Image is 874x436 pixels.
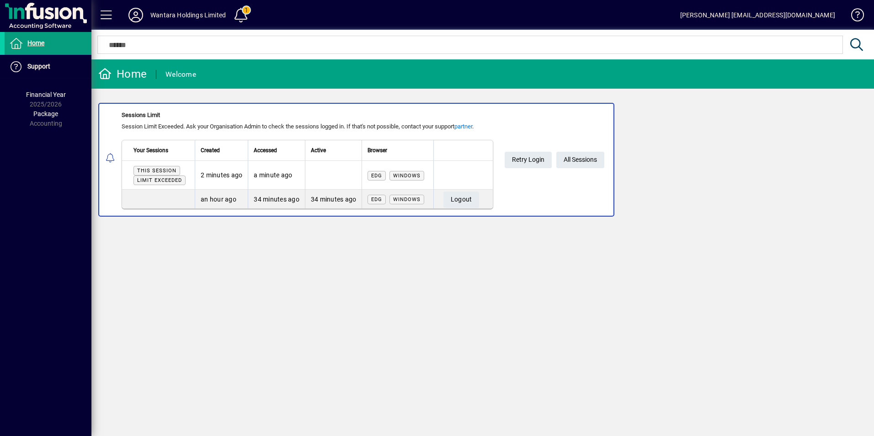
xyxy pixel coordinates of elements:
[844,2,863,32] a: Knowledge Base
[27,63,50,70] span: Support
[33,110,58,117] span: Package
[680,8,835,22] div: [PERSON_NAME] [EMAIL_ADDRESS][DOMAIN_NAME]
[451,192,472,207] span: Logout
[121,7,150,23] button: Profile
[91,103,874,217] app-alert-notification-menu-item: Sessions Limit
[443,191,480,208] button: Logout
[371,197,382,202] span: Edg
[122,122,493,131] div: Session Limit Exceeded. Ask your Organisation Admin to check the sessions logged in. If that's no...
[305,190,362,208] td: 34 minutes ago
[165,67,196,82] div: Welcome
[27,39,44,47] span: Home
[254,145,277,155] span: Accessed
[512,152,544,167] span: Retry Login
[137,177,182,183] span: Limit exceeded
[454,123,472,130] a: partner
[122,111,493,120] div: Sessions Limit
[195,161,248,190] td: 2 minutes ago
[371,173,382,179] span: Edg
[248,190,305,208] td: 34 minutes ago
[393,173,421,179] span: Windows
[311,145,326,155] span: Active
[150,8,226,22] div: Wantara Holdings Limited
[556,152,604,168] a: All Sessions
[98,67,147,81] div: Home
[393,197,421,202] span: Windows
[564,152,597,167] span: All Sessions
[133,145,168,155] span: Your Sessions
[195,190,248,208] td: an hour ago
[368,145,387,155] span: Browser
[201,145,220,155] span: Created
[5,55,91,78] a: Support
[505,152,552,168] button: Retry Login
[26,91,66,98] span: Financial Year
[137,168,176,174] span: This session
[248,161,305,190] td: a minute ago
